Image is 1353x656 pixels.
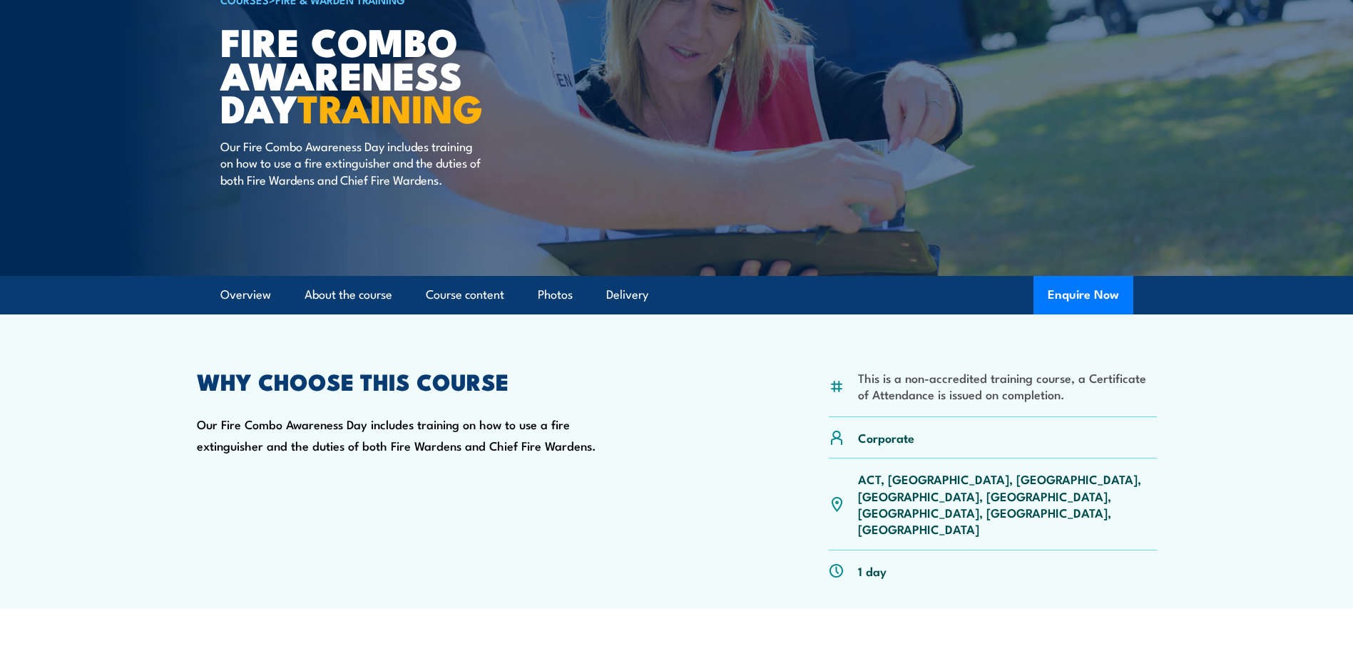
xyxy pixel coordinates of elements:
[1033,276,1133,314] button: Enquire Now
[858,471,1157,538] p: ACT, [GEOGRAPHIC_DATA], [GEOGRAPHIC_DATA], [GEOGRAPHIC_DATA], [GEOGRAPHIC_DATA], [GEOGRAPHIC_DATA...
[297,77,483,136] strong: TRAINING
[426,276,504,314] a: Course content
[197,371,613,591] div: Our Fire Combo Awareness Day includes training on how to use a fire extinguisher and the duties o...
[858,429,914,446] p: Corporate
[606,276,648,314] a: Delivery
[858,563,887,579] p: 1 day
[197,371,613,391] h2: WHY CHOOSE THIS COURSE
[220,276,271,314] a: Overview
[858,369,1157,403] li: This is a non-accredited training course, a Certificate of Attendance is issued on completion.
[220,138,481,188] p: Our Fire Combo Awareness Day includes training on how to use a fire extinguisher and the duties o...
[538,276,573,314] a: Photos
[220,24,573,124] h1: Fire Combo Awareness Day
[305,276,392,314] a: About the course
